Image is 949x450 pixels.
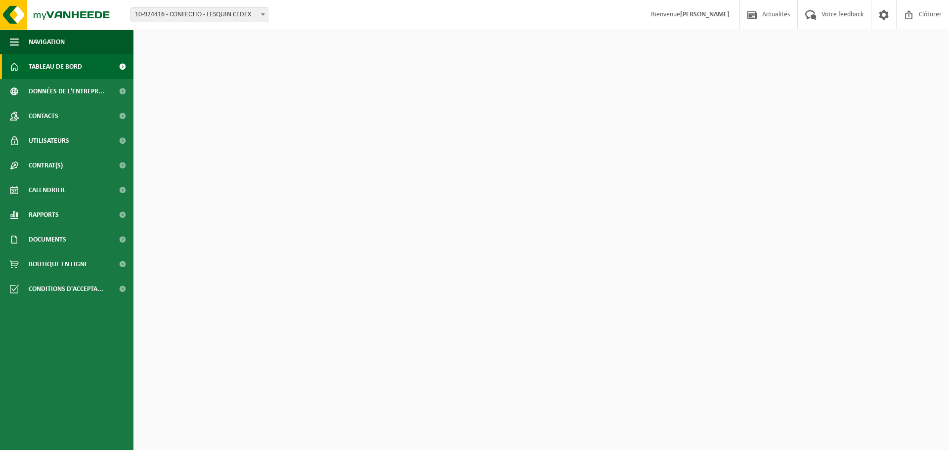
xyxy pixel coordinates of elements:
span: 10-924416 - CONFECTIO - LESQUIN CEDEX [130,7,268,22]
span: Contrat(s) [29,153,63,178]
span: Documents [29,227,66,252]
span: Données de l'entrepr... [29,79,104,104]
span: Tableau de bord [29,54,82,79]
span: Calendrier [29,178,65,203]
span: Conditions d'accepta... [29,277,103,301]
span: Navigation [29,30,65,54]
span: Boutique en ligne [29,252,88,277]
strong: [PERSON_NAME] [680,11,730,18]
span: 10-924416 - CONFECTIO - LESQUIN CEDEX [131,8,268,22]
span: Utilisateurs [29,128,69,153]
span: Contacts [29,104,58,128]
span: Rapports [29,203,59,227]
